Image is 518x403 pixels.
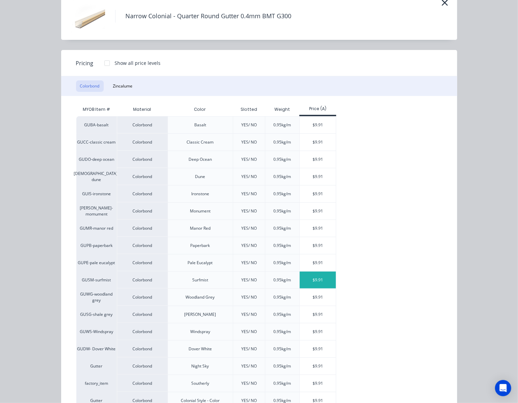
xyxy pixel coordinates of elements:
[190,329,210,335] div: Windspray
[76,323,117,340] div: GUWS-Windspray
[300,168,336,185] div: $9.91
[191,380,209,386] div: Southerly
[274,174,291,180] div: 0.95kg/m
[274,208,291,214] div: 0.95kg/m
[274,191,291,197] div: 0.95kg/m
[76,254,117,271] div: GUPE-pale eucalypt
[241,311,257,318] div: YES/ NO
[117,133,168,151] div: Colorbond
[117,357,168,375] div: Colorbond
[184,311,216,318] div: [PERSON_NAME]
[76,151,117,168] div: GUDO-deep ocean
[76,288,117,306] div: GUWG-woodland grey
[241,208,257,214] div: YES/ NO
[194,122,206,128] div: Basalt
[117,185,168,202] div: Colorbond
[76,340,117,357] div: GUDW- Dover White
[274,311,291,318] div: 0.95kg/m
[76,168,117,185] div: [DEMOGRAPHIC_DATA]-dune
[189,156,212,162] div: Deep Ocean
[274,243,291,249] div: 0.95kg/m
[241,346,257,352] div: YES/ NO
[189,346,212,352] div: Dover White
[241,277,257,283] div: YES/ NO
[187,139,214,145] div: Classic Cream
[191,243,210,249] div: Paperbark
[109,80,137,92] button: Zincalume
[115,10,302,23] h4: Narrow Colonial - Quarter Round Gutter 0.4mm BMT G300
[300,306,336,323] div: $9.91
[76,185,117,202] div: GUIS-ironstone
[495,380,511,396] div: Open Intercom Messenger
[195,174,205,180] div: Dune
[189,101,212,118] div: Color
[300,375,336,392] div: $9.91
[76,271,117,288] div: GUSM-surfmist
[300,220,336,237] div: $9.91
[76,59,94,67] span: Pricing
[117,151,168,168] div: Colorbond
[76,80,104,92] button: Colorbond
[241,243,257,249] div: YES/ NO
[117,116,168,133] div: Colorbond
[191,191,209,197] div: Ironstone
[300,358,336,375] div: $9.91
[241,156,257,162] div: YES/ NO
[299,106,336,112] div: Price (A)
[300,289,336,306] div: $9.91
[192,277,208,283] div: Surfmist
[190,225,211,231] div: Manor Red
[274,277,291,283] div: 0.95kg/m
[117,323,168,340] div: Colorbond
[241,363,257,369] div: YES/ NO
[76,103,117,116] div: MYOB Item #
[192,363,209,369] div: Night Sky
[300,254,336,271] div: $9.91
[76,375,117,392] div: factory_item
[190,208,211,214] div: Monument
[117,288,168,306] div: Colorbond
[300,134,336,151] div: $9.91
[274,329,291,335] div: 0.95kg/m
[76,306,117,323] div: GUSG-shale grey
[76,133,117,151] div: GUCC-classic cream
[241,225,257,231] div: YES/ NO
[117,220,168,237] div: Colorbond
[117,375,168,392] div: Colorbond
[274,294,291,300] div: 0.95kg/m
[76,220,117,237] div: GUMR-manor red
[300,203,336,220] div: $9.91
[117,202,168,220] div: Colorbond
[300,272,336,288] div: $9.91
[241,174,257,180] div: YES/ NO
[117,306,168,323] div: Colorbond
[115,59,161,67] div: Show all price levels
[300,237,336,254] div: $9.91
[269,101,295,118] div: Weight
[76,237,117,254] div: GUPB-paperbark
[274,122,291,128] div: 0.95kg/m
[274,225,291,231] div: 0.95kg/m
[274,260,291,266] div: 0.95kg/m
[300,151,336,168] div: $9.91
[241,329,257,335] div: YES/ NO
[300,341,336,357] div: $9.91
[300,117,336,133] div: $9.91
[300,185,336,202] div: $9.91
[274,346,291,352] div: 0.95kg/m
[117,340,168,357] div: Colorbond
[76,357,117,375] div: Gutter
[274,363,291,369] div: 0.95kg/m
[274,380,291,386] div: 0.95kg/m
[241,294,257,300] div: YES/ NO
[241,139,257,145] div: YES/ NO
[117,168,168,185] div: Colorbond
[241,260,257,266] div: YES/ NO
[76,116,117,133] div: GUBA-basalt
[117,237,168,254] div: Colorbond
[186,294,215,300] div: Woodland Grey
[241,380,257,386] div: YES/ NO
[76,202,117,220] div: [PERSON_NAME]-momument
[274,139,291,145] div: 0.95kg/m
[274,156,291,162] div: 0.95kg/m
